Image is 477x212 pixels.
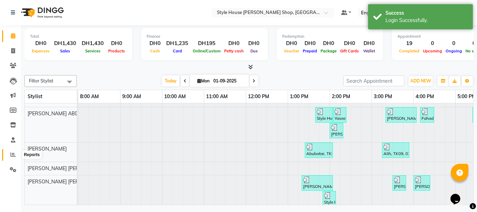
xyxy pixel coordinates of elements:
div: Yaseen, TK07, 02:05 PM-02:25 PM, Haircut - Adult [334,108,346,122]
iframe: chat widget [448,184,470,205]
span: Mon [196,78,211,83]
div: Reports [22,151,41,159]
div: Success [386,9,468,17]
div: DH0 [301,39,319,47]
div: [PERSON_NAME], TK10, 03:20 PM-04:05 PM, [PERSON_NAME] Dye,Premium Shave with Scissor [386,108,416,122]
div: 0 [421,39,444,47]
a: 10:00 AM [162,92,188,102]
a: 2:00 PM [330,92,352,102]
span: Cash [148,49,162,53]
span: [PERSON_NAME] [28,146,67,152]
div: [PERSON_NAME], TK06, 02:00 PM-02:20 PM, Hair & [PERSON_NAME] [330,124,343,137]
span: Upcoming [421,49,444,53]
img: logo [18,3,66,22]
div: DH1,430 [51,39,79,47]
div: Redemption [282,34,377,39]
span: Today [162,75,179,86]
span: Services [83,49,102,53]
div: DH0 [245,39,262,47]
span: Gift Cards [338,49,361,53]
span: [PERSON_NAME] ABDELSAMIE [PERSON_NAME] BESAR [28,110,157,117]
span: Prepaid [301,49,319,53]
div: 0 [444,39,464,47]
div: Style House walk in, TK05, 01:50 PM-02:10 PM, Hair & [PERSON_NAME] [323,192,335,205]
div: DH0 [107,39,127,47]
div: [PERSON_NAME], TK12, 04:00 PM-04:25 PM, Premium Shave with Scissor [414,176,430,190]
span: Stylist [28,93,42,100]
div: Alih, TK09, 03:15 PM-03:55 PM, Hair & [PERSON_NAME],[PERSON_NAME] Dye [383,144,409,157]
span: [PERSON_NAME] [PERSON_NAME] [28,165,107,171]
span: Filter Stylist [29,78,53,83]
div: DH1,430 [79,39,107,47]
div: DH0 [338,39,361,47]
div: Fahad, TK14, 04:10 PM-04:30 PM, Hair & [PERSON_NAME] [421,108,433,122]
div: Abubatar, TK01, 01:25 PM-02:05 PM, Haircut - Adult,Haircut- Teenager [306,144,332,157]
div: Login Successfully. [386,17,468,24]
span: Package [319,49,338,53]
a: 11:00 AM [204,92,229,102]
span: Products [107,49,127,53]
a: 12:00 PM [246,92,271,102]
span: [PERSON_NAME] [PERSON_NAME] DIN [28,178,117,185]
span: Ongoing [444,49,464,53]
a: 4:00 PM [414,92,436,102]
span: ADD NEW [410,78,431,83]
div: DH0 [319,39,338,47]
div: Finance [147,34,262,39]
div: DH0 [282,39,301,47]
div: DH0 [222,39,245,47]
span: Sales [58,49,72,53]
input: Search Appointment [343,75,404,86]
div: DH0 [30,39,51,47]
div: DH1,235 [163,39,191,47]
span: Petty cash [222,49,245,53]
a: 3:00 PM [372,92,394,102]
div: Style House walk in, TK03, 01:40 PM-02:05 PM, Premium Shave with Scissor [316,108,332,122]
div: DH0 [361,39,377,47]
a: 9:00 AM [120,92,143,102]
div: [PERSON_NAME], TK08, 03:30 PM-03:50 PM, Hair & [PERSON_NAME] [393,176,405,190]
div: DH0 [147,39,163,47]
span: Wallet [361,49,377,53]
input: 2025-09-01 [211,76,246,86]
div: DH195 [191,39,222,47]
div: Total [30,34,127,39]
div: [PERSON_NAME], TK02, 01:20 PM-02:05 PM, Haircut - Adult,Premium Shave with Scissor [302,176,332,190]
span: Expenses [30,49,51,53]
span: Due [249,49,259,53]
span: Online/Custom [191,49,222,53]
div: 19 [397,39,421,47]
span: Voucher [282,49,301,53]
a: 1:00 PM [288,92,310,102]
span: Card [171,49,184,53]
span: Completed [397,49,421,53]
a: 8:00 AM [78,92,101,102]
button: ADD NEW [409,76,433,86]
